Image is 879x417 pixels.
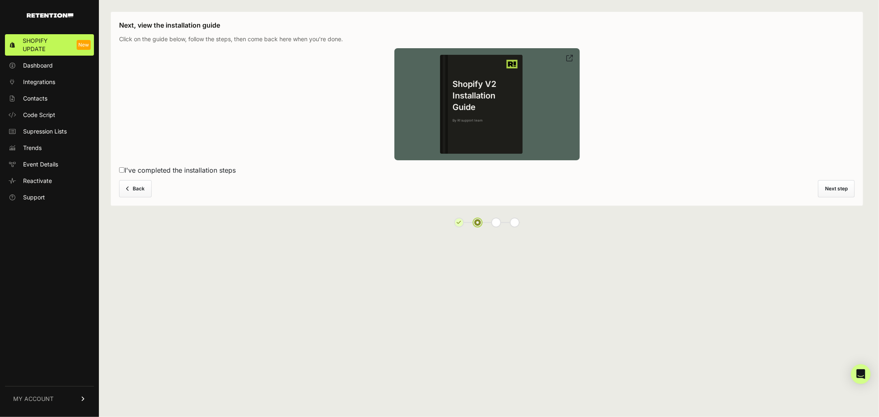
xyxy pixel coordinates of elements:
[23,37,70,53] span: Shopify Update
[119,180,152,197] button: Back
[23,94,47,103] span: Contacts
[119,20,855,30] h3: Next, view the installation guide
[23,111,55,119] span: Code Script
[23,177,52,185] span: Reactivate
[23,127,67,136] span: Supression Lists
[23,144,42,152] span: Trends
[23,193,45,201] span: Support
[448,118,523,123] p: By R! support team
[5,75,94,89] a: Integrations
[5,174,94,187] a: Reactivate
[5,191,94,204] a: Support
[13,395,54,403] span: MY ACCOUNT
[506,60,518,68] img: retention_loading-84589c926362e1b6405fb4a3b084ba29af2bfaf3195488502c04e31e9c4d6bc1.png
[23,160,58,169] span: Event Details
[23,61,53,70] span: Dashboard
[23,78,55,86] span: Integrations
[5,158,94,171] a: Event Details
[448,78,523,113] h4: Shopify V2 Installation Guide
[27,13,73,18] img: Retention.com
[5,108,94,122] a: Code Script
[5,386,94,411] a: MY ACCOUNT
[119,165,855,175] label: I've completed the installation steps
[5,141,94,155] a: Trends
[5,59,94,72] a: Dashboard
[5,125,94,138] a: Supression Lists
[5,92,94,105] a: Contacts
[119,167,124,173] input: I've completed the installation steps
[77,40,91,50] span: New
[851,364,871,384] div: Open Intercom Messenger
[394,48,580,160] a: Shopify V2InstallationGuide By R! support team
[119,35,855,43] p: Click on the guide below, follow the steps, then come back here when you're done.
[5,34,94,56] a: Shopify Update New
